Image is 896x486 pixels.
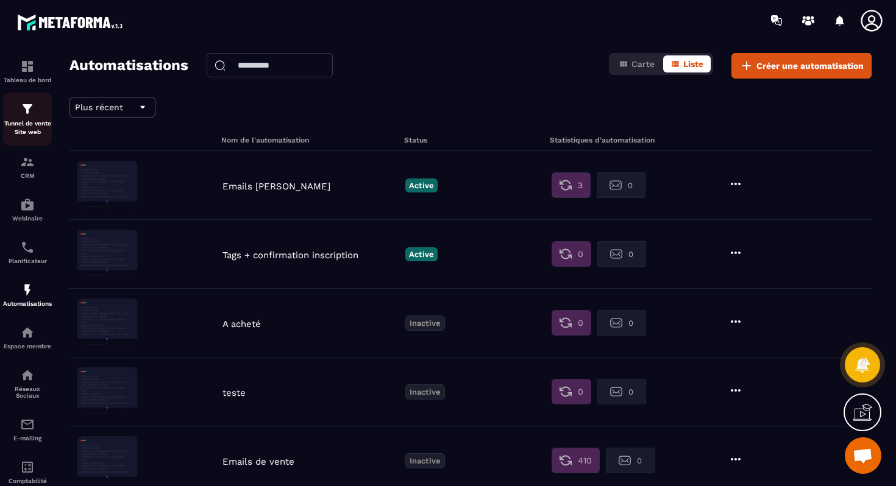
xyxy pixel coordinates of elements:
img: accountant [20,460,35,474]
span: 0 [628,319,633,328]
span: 3 [578,179,583,191]
a: formationformationTunnel de vente Site web [3,93,52,146]
p: Réseaux Sociaux [3,386,52,399]
button: Carte [611,55,662,72]
img: automations [20,197,35,212]
img: second stat [610,179,622,191]
span: Carte [631,59,655,69]
p: E-mailing [3,435,52,442]
img: first stat [560,179,572,191]
img: second stat [610,317,622,329]
a: formationformationTableau de bord [3,50,52,93]
img: tab_keywords_by_traffic_grey.svg [138,71,148,80]
img: email [20,417,35,432]
span: Créer une automatisation [756,60,864,72]
button: 0 [606,448,655,473]
img: formation [20,155,35,169]
div: v 4.0.25 [34,19,60,29]
button: 410 [552,448,600,473]
button: 0 [552,379,591,404]
img: formation [20,59,35,74]
span: 0 [578,248,583,260]
div: Domaine: [DOMAIN_NAME] [32,32,138,41]
span: 0 [578,386,583,398]
p: Emails de vente [222,456,399,467]
img: second stat [610,386,622,398]
img: automation-background [77,230,138,278]
h6: Status [404,136,547,144]
button: 0 [597,310,646,336]
button: 0 [552,241,591,267]
button: 0 [597,172,645,198]
img: second stat [619,454,631,467]
img: tab_domain_overview_orange.svg [49,71,59,80]
h6: Statistiques d'automatisation [550,136,692,144]
span: Liste [683,59,703,69]
img: social-network [20,368,35,382]
img: first stat [560,386,572,398]
p: Webinaire [3,215,52,222]
p: Emails [PERSON_NAME] [222,181,399,192]
img: automation-background [77,367,138,416]
p: Inactive [405,315,445,331]
button: 0 [552,310,591,336]
img: automation-background [77,436,138,485]
img: formation [20,102,35,116]
button: 0 [597,379,646,404]
p: Tags + confirmation inscription [222,250,399,261]
h6: Nom de l'automatisation [221,136,401,144]
button: 3 [552,172,591,198]
a: automationsautomationsWebinaire [3,188,52,231]
div: Mots-clés [152,72,187,80]
p: CRM [3,172,52,179]
img: website_grey.svg [20,32,29,41]
img: first stat [560,454,572,467]
span: 0 [628,387,633,396]
p: Tableau de bord [3,77,52,83]
p: Automatisations [3,300,52,307]
p: Inactive [405,453,445,468]
span: 0 [578,317,583,329]
a: emailemailE-mailing [3,408,52,451]
button: Liste [663,55,711,72]
a: formationformationCRM [3,146,52,188]
img: second stat [610,248,622,260]
p: Active [405,178,438,192]
a: automationsautomationsAutomatisations [3,273,52,316]
img: automations [20,325,35,340]
p: Inactive [405,384,445,400]
button: 0 [597,241,646,267]
img: automation-background [77,161,138,210]
p: Active [405,247,438,261]
a: automationsautomationsEspace membre [3,316,52,359]
img: first stat [560,317,572,329]
button: Créer une automatisation [731,53,872,79]
p: Tunnel de vente Site web [3,119,52,136]
img: automation-background [77,298,138,347]
span: 0 [637,456,642,465]
a: social-networksocial-networkRéseaux Sociaux [3,359,52,408]
img: scheduler [20,240,35,255]
span: Plus récent [75,102,123,112]
img: logo_orange.svg [20,19,29,29]
h2: Automatisations [69,53,188,79]
span: 0 [628,181,633,190]
span: 410 [578,454,592,467]
img: logo [17,11,127,33]
a: schedulerschedulerPlanificateur [3,231,52,273]
p: Comptabilité [3,477,52,484]
img: first stat [560,248,572,260]
div: Domaine [63,72,94,80]
p: Planificateur [3,258,52,264]
p: A acheté [222,319,399,329]
p: Espace membre [3,343,52,350]
span: 0 [628,250,633,259]
div: Ouvrir le chat [845,437,881,474]
img: automations [20,283,35,297]
p: teste [222,387,399,398]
